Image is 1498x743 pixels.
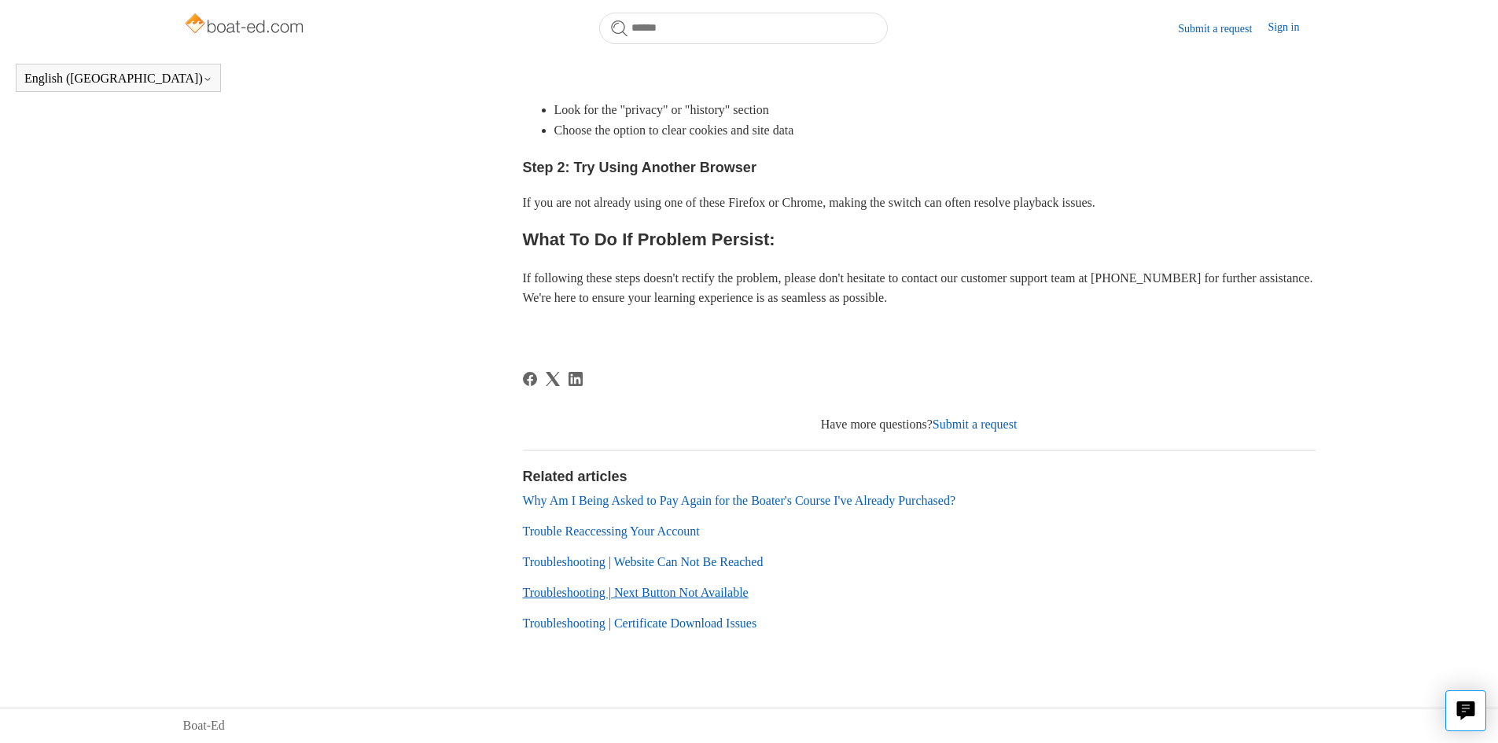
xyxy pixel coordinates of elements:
[546,372,560,386] a: X Corp
[554,120,1316,141] li: Choose the option to clear cookies and site data
[523,156,1316,179] h3: Step 2: Try Using Another Browser
[523,494,956,507] a: Why Am I Being Asked to Pay Again for the Boater's Course I've Already Purchased?
[569,372,583,386] svg: Share this page on LinkedIn
[24,72,212,86] button: English ([GEOGRAPHIC_DATA])
[546,372,560,386] svg: Share this page on X Corp
[523,226,1316,253] h2: What To Do If Problem Persist:
[523,466,1316,487] h2: Related articles
[523,415,1316,434] div: Have more questions?
[523,372,537,386] svg: Share this page on Facebook
[1445,690,1486,731] button: Live chat
[569,372,583,386] a: LinkedIn
[599,13,888,44] input: Search
[523,524,700,538] a: Trouble Reaccessing Your Account
[523,372,537,386] a: Facebook
[1178,20,1268,37] a: Submit a request
[523,193,1316,213] p: If you are not already using one of these Firefox or Chrome, making the switch can often resolve ...
[183,9,308,41] img: Boat-Ed Help Center home page
[523,586,749,599] a: Troubleshooting | Next Button Not Available
[933,417,1018,431] a: Submit a request
[554,100,1316,120] li: Look for the "privacy" or "history" section
[523,268,1316,308] p: If following these steps doesn't rectify the problem, please don't hesitate to contact our custom...
[1268,19,1315,38] a: Sign in
[183,716,225,735] a: Boat-Ed
[523,555,764,568] a: Troubleshooting | Website Can Not Be Reached
[523,616,757,630] a: Troubleshooting | Certificate Download Issues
